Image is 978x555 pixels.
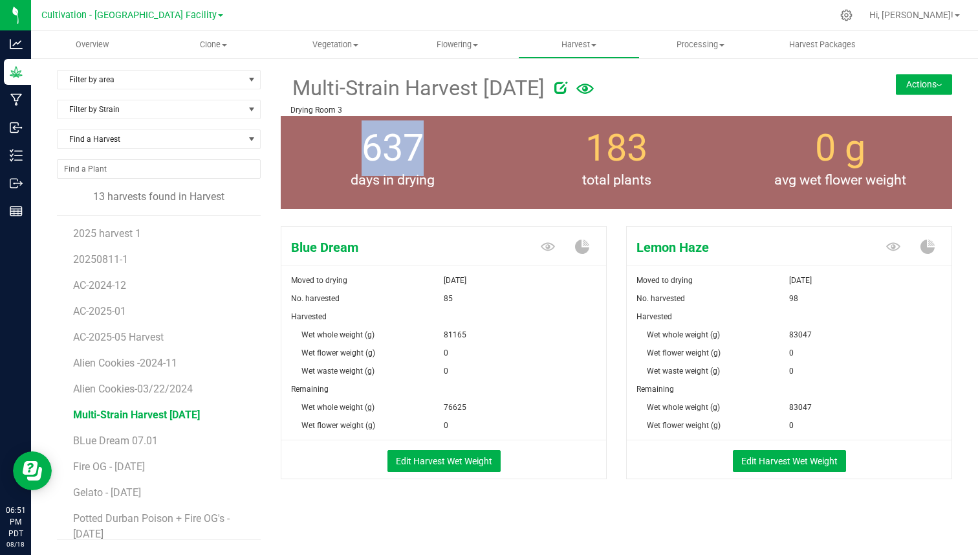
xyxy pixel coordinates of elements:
span: [DATE] [444,271,466,289]
button: Actions [896,74,952,95]
span: Processing [640,39,761,51]
group-info-box: Total number of plants [514,116,719,209]
inline-svg: Manufacturing [10,93,23,106]
span: Wet flower weight (g) [301,348,375,357]
span: Overview [58,39,126,51]
span: days in drying [281,170,505,190]
span: Remaining [291,385,329,394]
inline-svg: Grow [10,65,23,78]
iframe: Resource center [13,451,52,490]
span: Filter by Strain [58,100,244,119]
a: Overview [31,31,153,58]
span: 83047 [789,398,812,416]
div: Manage settings [838,9,854,21]
span: select [244,71,260,89]
span: Harvested [636,312,672,321]
span: Gelato - [DATE] [73,486,141,499]
span: avg wet flower weight [728,170,952,190]
span: Remaining [636,385,674,394]
span: total plants [505,170,728,190]
span: 98 [789,289,798,308]
span: Wet waste weight (g) [301,367,375,376]
span: 0 [789,416,794,435]
span: Flowering [397,39,517,51]
span: 0 [444,416,448,435]
input: NO DATA FOUND [58,160,260,178]
span: Moved to drying [636,276,693,285]
span: Wet flower weight (g) [301,421,375,430]
span: Cultivation - [GEOGRAPHIC_DATA] Facility [41,10,217,21]
span: 0 [789,344,794,362]
group-info-box: Average wet flower weight [738,116,942,209]
span: 85 [444,289,453,308]
span: 83047 [789,326,812,344]
span: Fire OG - [DATE] [73,460,145,473]
span: Vegetation [275,39,395,51]
span: Hi, [PERSON_NAME]! [869,10,953,20]
a: Clone [153,31,274,58]
span: Wet whole weight (g) [301,330,375,339]
span: Wet whole weight (g) [301,403,375,412]
span: AC-2024-12 [73,279,126,291]
span: 2025 harvest 1 [73,227,141,240]
span: Multi-Strain Harvest [DATE] [290,73,545,104]
span: Harvest Packages [772,39,873,51]
span: Filter by area [58,71,244,89]
span: 20250811-1 [73,253,128,266]
a: Harvest [518,31,640,58]
group-info-box: Days in drying [290,116,495,209]
span: 637 [362,126,424,170]
span: Moved to drying [291,276,347,285]
span: Alien Cookies -2024-11 [73,357,177,369]
button: Edit Harvest Wet Weight [733,450,846,472]
span: No. harvested [636,294,685,303]
span: Wet waste weight (g) [647,367,720,376]
p: Drying Room 3 [290,104,831,116]
div: 13 harvests found in Harvest [57,189,261,205]
span: 0 g [815,126,865,170]
inline-svg: Analytics [10,38,23,51]
span: 76625 [444,398,466,416]
span: Potted Durban Poison + Fire OG's - [DATE] [73,512,230,540]
span: Find a Harvest [58,130,244,148]
span: 0 [444,344,448,362]
span: 81165 [444,326,466,344]
button: Edit Harvest Wet Weight [387,450,501,472]
span: Wet flower weight (g) [647,348,721,357]
span: Wet whole weight (g) [647,403,720,412]
span: 0 [444,362,448,380]
a: Flowering [397,31,518,58]
span: AC-2025-05 Harvest [73,331,164,343]
span: Blue Dream [281,238,497,257]
span: 183 [585,126,647,170]
span: Wet whole weight (g) [647,330,720,339]
span: Lemon Haze [627,238,842,257]
span: 0 [789,362,794,380]
inline-svg: Inventory [10,149,23,162]
p: 08/18 [6,539,25,549]
span: Alien Cookies-03/22/2024 [73,383,193,395]
a: Harvest Packages [761,31,883,58]
span: [DATE] [789,271,812,289]
a: Vegetation [274,31,396,58]
a: Processing [640,31,761,58]
span: Clone [153,39,274,51]
span: AC-2025-01 [73,305,126,317]
span: No. harvested [291,294,340,303]
span: BLue Dream 07.01 [73,435,158,447]
span: Multi-Strain Harvest [DATE] [73,409,200,421]
p: 06:51 PM PDT [6,504,25,539]
inline-svg: Outbound [10,177,23,190]
inline-svg: Inbound [10,121,23,134]
inline-svg: Reports [10,205,23,218]
span: Harvest [519,39,639,51]
span: Harvested [291,312,327,321]
span: Wet flower weight (g) [647,421,721,430]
